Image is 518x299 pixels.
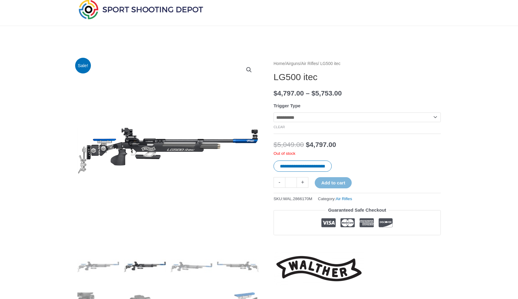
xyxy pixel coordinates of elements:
span: Category: [318,195,352,203]
a: Air Rifles [301,61,318,66]
span: $ [311,89,315,97]
img: LG500 itec [77,246,119,288]
a: View full-screen image gallery [244,64,254,75]
img: LG500 itec - Image 4 [217,246,259,288]
span: WAL.2866170M [283,197,312,201]
a: Clear options [274,125,285,129]
img: LG500 itec - Image 3 [171,246,213,288]
p: Out of stock [274,151,441,156]
span: – [306,89,310,97]
a: Home [274,61,285,66]
img: LG500 itec - Image 2 [124,246,166,288]
span: $ [274,89,277,97]
a: Airguns [286,61,300,66]
span: $ [274,141,277,148]
a: - [274,177,285,188]
a: Air Rifles [336,197,352,201]
span: SKU: [274,195,312,203]
bdi: 4,797.00 [306,141,336,148]
span: Sale! [75,58,91,74]
label: Trigger Type [274,103,301,108]
h1: LG500 itec [274,72,441,83]
bdi: 4,797.00 [274,89,304,97]
a: + [297,177,308,188]
bdi: 5,049.00 [274,141,304,148]
button: Add to cart [315,177,351,188]
span: $ [306,141,310,148]
bdi: 5,753.00 [311,89,342,97]
input: Product quantity [285,177,297,188]
a: Walther [274,252,364,286]
legend: Guaranteed Safe Checkout [326,206,389,214]
iframe: Customer reviews powered by Trustpilot [274,240,441,247]
nav: Breadcrumb [274,60,441,68]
